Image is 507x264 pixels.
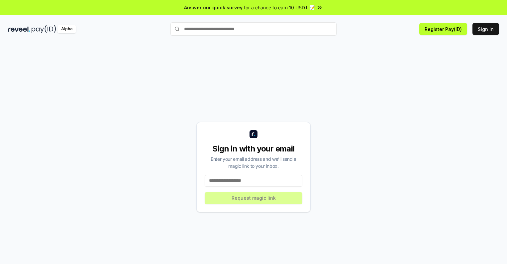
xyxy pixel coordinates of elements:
img: pay_id [32,25,56,33]
button: Sign In [472,23,499,35]
div: Sign in with your email [205,143,302,154]
div: Enter your email address and we’ll send a magic link to your inbox. [205,155,302,169]
span: for a chance to earn 10 USDT 📝 [244,4,315,11]
img: reveel_dark [8,25,30,33]
span: Answer our quick survey [184,4,243,11]
div: Alpha [57,25,76,33]
img: logo_small [250,130,257,138]
button: Register Pay(ID) [419,23,467,35]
